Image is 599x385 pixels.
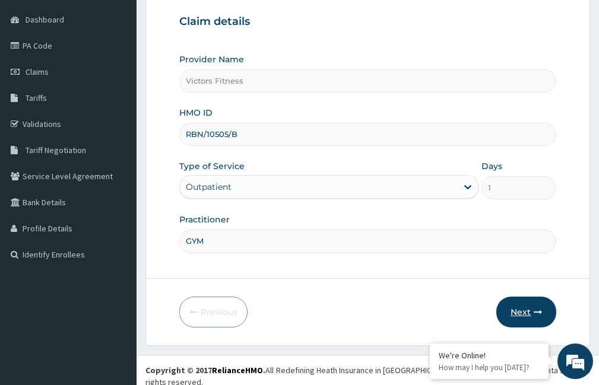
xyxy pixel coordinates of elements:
[145,365,265,376] strong: Copyright © 2017 .
[212,365,263,376] a: RelianceHMO
[276,364,590,376] div: Redefining Heath Insurance in [GEOGRAPHIC_DATA] using Telemedicine and Data Science!
[439,350,540,361] div: We're Online!
[179,123,556,146] input: Enter HMO ID
[179,53,244,65] label: Provider Name
[26,145,86,155] span: Tariff Negotiation
[22,59,48,89] img: d_794563401_company_1708531726252_794563401
[26,14,64,25] span: Dashboard
[6,258,226,300] textarea: Type your message and hit 'Enter'
[179,15,556,28] h3: Claim details
[481,160,502,172] label: Days
[179,214,230,225] label: Practitioner
[179,107,213,119] label: HMO ID
[62,66,199,82] div: Chat with us now
[496,297,556,327] button: Next
[439,362,540,373] p: How may I help you today?
[179,230,556,253] input: Enter Name
[26,66,49,77] span: Claims
[69,116,164,236] span: We're online!
[195,6,223,34] div: Minimize live chat window
[179,297,248,327] button: Previous
[26,93,47,103] span: Tariffs
[179,160,245,172] label: Type of Service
